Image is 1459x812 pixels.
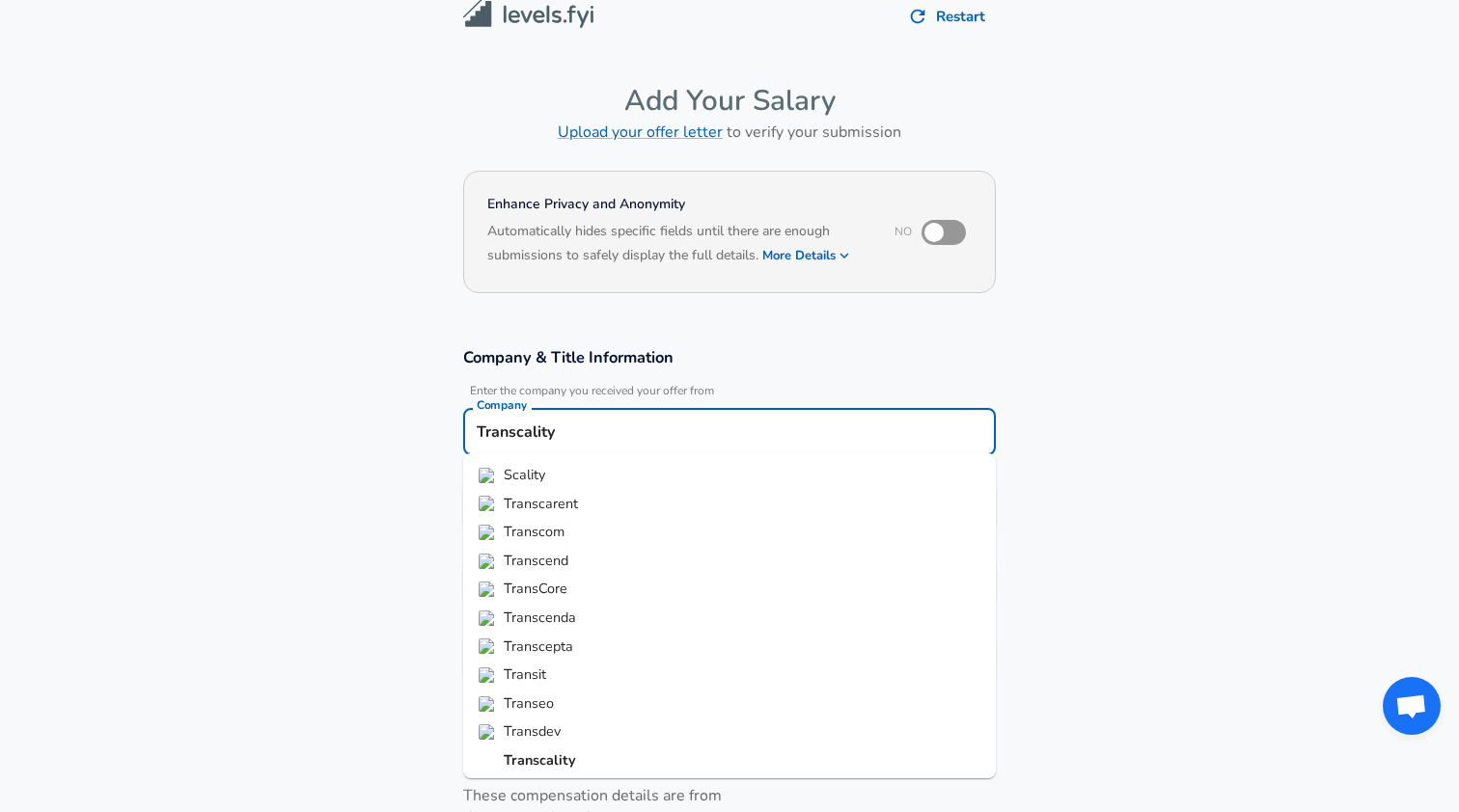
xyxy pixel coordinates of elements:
[479,496,496,511] img: transcarent.com
[479,525,496,540] img: vertexcosmos.com
[504,522,564,541] span: Transcom
[504,465,545,484] span: Scality
[479,610,496,626] img: transcenda.com
[463,83,996,119] h4: Add Your Salary
[477,399,527,411] label: Company
[479,582,496,597] img: transcore.com
[479,468,496,483] img: scality.com
[463,384,996,398] span: Enter the company you received your offer from
[895,224,912,239] span: No
[762,242,851,269] button: More Details
[479,724,496,740] img: transdev.com
[504,664,546,684] span: Transit
[504,494,578,513] span: Transcarent
[504,579,567,598] span: TransCore
[504,693,554,713] span: Transeo
[1383,677,1441,735] a: Open chat
[504,551,568,570] span: Transcend
[463,119,996,146] h6: to verify your submission
[479,554,496,569] img: transcend.io
[504,750,576,770] strong: Transcality
[479,667,496,683] img: transitinc.com
[487,221,868,269] h6: Automatically hides specific fields until there are enough submissions to safely display the full...
[487,195,868,214] h4: Enhance Privacy and Anonymity
[504,636,573,656] span: Transcepta
[479,696,496,712] img: gotranseo.com
[463,346,996,368] h3: Company & Title Information
[472,417,987,447] input: Google
[504,721,561,741] span: Transdev
[558,122,723,143] a: Upload your offer letter
[479,638,496,654] img: transcepta.com
[504,608,576,627] span: Transcenda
